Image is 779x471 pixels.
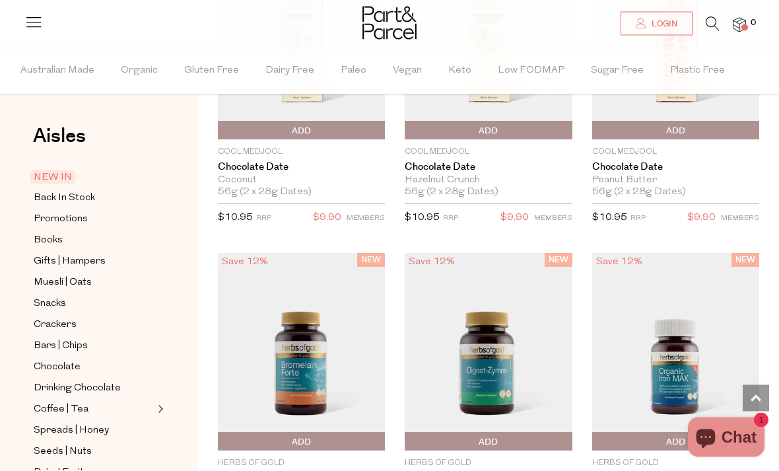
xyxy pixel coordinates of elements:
span: Books [34,233,63,249]
a: Promotions [34,211,154,228]
div: Save 12% [405,254,459,272]
span: Login [648,18,677,30]
button: Add To Parcel [218,122,385,140]
a: Drinking Chocolate [34,380,154,397]
a: Back In Stock [34,190,154,207]
small: RRP [256,215,271,223]
div: Save 12% [592,254,646,272]
span: Snacks [34,297,66,312]
a: Muesli | Oats [34,275,154,291]
span: $9.90 [687,210,716,227]
button: Add To Parcel [218,433,385,451]
a: Gifts | Hampers [34,254,154,270]
div: Save 12% [218,254,272,272]
a: Chocolate [34,359,154,376]
span: Aisles [33,122,86,151]
span: Plastic Free [670,48,725,94]
button: Add To Parcel [592,122,759,140]
a: Aisles [33,127,86,160]
span: Seeds | Nuts [34,445,92,460]
span: NEW [357,254,385,268]
img: Part&Parcel [362,7,417,40]
a: Chocolate Date [218,162,385,174]
span: Coffee | Tea [34,402,88,418]
img: Bromelain Forte [218,254,385,451]
button: Add To Parcel [592,433,759,451]
span: Gifts | Hampers [34,254,106,270]
span: NEW [545,254,572,268]
span: $9.90 [500,210,529,227]
span: Dairy Free [265,48,314,94]
a: Bars | Chips [34,338,154,355]
p: Cool Medjool [405,147,572,159]
span: $10.95 [405,213,440,223]
a: Seeds | Nuts [34,444,154,460]
p: Herbs of Gold [218,458,385,470]
span: Keto [448,48,471,94]
a: Chocolate Date [405,162,572,174]
span: Paleo [341,48,366,94]
small: MEMBERS [721,215,759,223]
span: 56g (2 x 28g Dates) [405,187,498,199]
a: NEW IN [34,170,154,186]
span: NEW [731,254,759,268]
div: Peanut Butter [592,175,759,187]
span: Sugar Free [591,48,644,94]
p: Cool Medjool [592,147,759,159]
span: Promotions [34,212,88,228]
span: 56g (2 x 28g Dates) [218,187,312,199]
span: Crackers [34,318,77,334]
span: Drinking Chocolate [34,381,121,397]
span: Gluten Free [184,48,239,94]
span: Low FODMAP [498,48,564,94]
a: Spreads | Honey [34,423,154,439]
span: Chocolate [34,360,81,376]
a: Login [621,12,693,36]
span: 0 [747,17,759,29]
a: Books [34,233,154,249]
a: Crackers [34,317,154,334]
span: Organic [121,48,158,94]
div: Hazelnut Crunch [405,175,572,187]
p: Herbs of Gold [405,458,572,470]
a: Coffee | Tea [34,402,154,418]
inbox-online-store-chat: Shopify online store chat [684,417,768,460]
small: MEMBERS [534,215,572,223]
img: Digest-Zymes [405,254,572,451]
button: Expand/Collapse Coffee | Tea [154,402,164,417]
span: Bars | Chips [34,339,88,355]
span: $10.95 [592,213,627,223]
button: Add To Parcel [405,433,572,451]
span: NEW IN [30,170,75,184]
span: 56g (2 x 28g Dates) [592,187,686,199]
small: MEMBERS [347,215,385,223]
span: $9.90 [313,210,341,227]
p: Herbs of Gold [592,458,759,470]
div: Coconut [218,175,385,187]
a: Snacks [34,296,154,312]
span: Spreads | Honey [34,423,109,439]
span: Back In Stock [34,191,95,207]
small: RRP [630,215,646,223]
button: Add To Parcel [405,122,572,140]
p: Cool Medjool [218,147,385,159]
span: Australian Made [20,48,94,94]
img: Iron Max [592,254,759,451]
small: RRP [443,215,458,223]
a: 0 [733,18,746,32]
a: Chocolate Date [592,162,759,174]
span: Vegan [393,48,422,94]
span: $10.95 [218,213,253,223]
span: Muesli | Oats [34,275,92,291]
